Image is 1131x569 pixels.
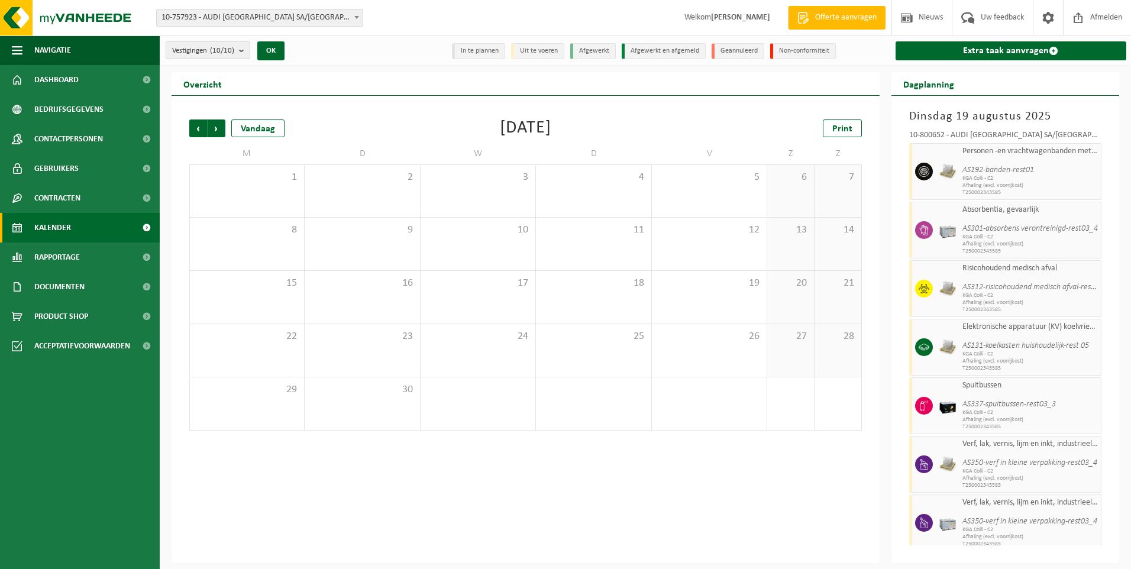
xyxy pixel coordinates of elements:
[536,143,651,164] td: D
[189,143,305,164] td: M
[34,35,71,65] span: Navigatie
[962,517,1097,526] i: AS350-verf in kleine verpakking-rest03_4
[962,248,1098,255] span: T250002343585
[962,439,1098,449] span: Verf, lak, vernis, lijm en inkt, industrieel in kleinverpakking
[34,272,85,302] span: Documenten
[962,526,1098,534] span: KGA Colli - C2
[939,221,956,239] img: PB-LB-0680-HPE-GY-11
[542,277,645,290] span: 18
[962,299,1098,306] span: Afhaling (excl. voorrijkost)
[896,41,1127,60] a: Extra taak aanvragen
[311,224,413,237] span: 9
[962,365,1098,372] span: T250002343585
[962,381,1098,390] span: Spuitbussen
[452,43,505,59] li: In te plannen
[939,338,956,356] img: LP-PA-00000-WDN-11
[500,119,551,137] div: [DATE]
[622,43,706,59] li: Afgewerkt en afgemeld
[832,124,852,134] span: Print
[196,383,298,396] span: 29
[909,108,1102,125] h3: Dinsdag 19 augustus 2025
[962,182,1098,189] span: Afhaling (excl. voorrijkost)
[773,224,808,237] span: 13
[770,43,836,59] li: Non-conformiteit
[426,171,529,184] span: 3
[939,397,956,415] img: PB-LB-0680-HPE-BK-11
[820,330,855,343] span: 28
[658,330,761,343] span: 26
[156,9,363,27] span: 10-757923 - AUDI BRUSSELS SA/NV - VORST
[939,280,956,298] img: LP-PA-00000-WDN-11
[962,351,1098,358] span: KGA Colli - C2
[196,277,298,290] span: 15
[658,277,761,290] span: 19
[962,534,1098,541] span: Afhaling (excl. voorrijkost)
[34,65,79,95] span: Dashboard
[311,171,413,184] span: 2
[962,341,1089,350] i: AS131-koelkasten huishoudelijk-rest 05
[962,189,1098,196] span: T250002343585
[962,482,1098,489] span: T250002343585
[962,416,1098,423] span: Afhaling (excl. voorrijkost)
[34,95,104,124] span: Bedrijfsgegevens
[570,43,616,59] li: Afgewerkt
[542,224,645,237] span: 11
[426,224,529,237] span: 10
[962,458,1097,467] i: AS350-verf in kleine verpakking-rest03_4
[157,9,363,26] span: 10-757923 - AUDI BRUSSELS SA/NV - VORST
[34,213,71,243] span: Kalender
[909,131,1102,143] div: 10-800652 - AUDI [GEOGRAPHIC_DATA] SA/[GEOGRAPHIC_DATA]-AFVALPARK C2-INGANG 1 - VORST
[34,331,130,361] span: Acceptatievoorwaarden
[812,12,880,24] span: Offerte aanvragen
[34,243,80,272] span: Rapportage
[658,171,761,184] span: 5
[962,498,1098,507] span: Verf, lak, vernis, lijm en inkt, industrieel in kleinverpakking
[34,183,80,213] span: Contracten
[658,224,761,237] span: 12
[34,302,88,331] span: Product Shop
[962,423,1098,431] span: T250002343585
[231,119,285,137] div: Vandaag
[962,322,1098,332] span: Elektronische apparatuur (KV) koelvries (huishoudelijk)
[962,358,1098,365] span: Afhaling (excl. voorrijkost)
[939,514,956,532] img: PB-LB-0680-HPE-GY-11
[189,119,207,137] span: Vorige
[172,72,234,95] h2: Overzicht
[196,171,298,184] span: 1
[962,283,1102,292] i: AS312-risicohoudend medisch afval-rest06
[652,143,767,164] td: V
[196,330,298,343] span: 22
[773,330,808,343] span: 27
[511,43,564,59] li: Uit te voeren
[962,409,1098,416] span: KGA Colli - C2
[426,277,529,290] span: 17
[712,43,764,59] li: Geannuleerd
[257,41,285,60] button: OK
[711,13,770,22] strong: [PERSON_NAME]
[196,224,298,237] span: 8
[962,166,1034,174] i: AS192-banden-rest01
[820,277,855,290] span: 21
[767,143,815,164] td: Z
[305,143,420,164] td: D
[962,475,1098,482] span: Afhaling (excl. voorrijkost)
[962,147,1098,156] span: Personen -en vrachtwagenbanden met en zonder velg
[311,277,413,290] span: 16
[210,47,234,54] count: (10/10)
[962,205,1098,215] span: Absorbentia, gevaarlijk
[421,143,536,164] td: W
[208,119,225,137] span: Volgende
[962,292,1098,299] span: KGA Colli - C2
[426,330,529,343] span: 24
[820,171,855,184] span: 7
[939,455,956,473] img: LP-PA-00000-WDN-11
[172,42,234,60] span: Vestigingen
[962,224,1098,233] i: AS301-absorbens verontreinigd-rest03_4
[773,171,808,184] span: 6
[815,143,862,164] td: Z
[962,241,1098,248] span: Afhaling (excl. voorrijkost)
[820,224,855,237] span: 14
[34,124,103,154] span: Contactpersonen
[962,234,1098,241] span: KGA Colli - C2
[311,383,413,396] span: 30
